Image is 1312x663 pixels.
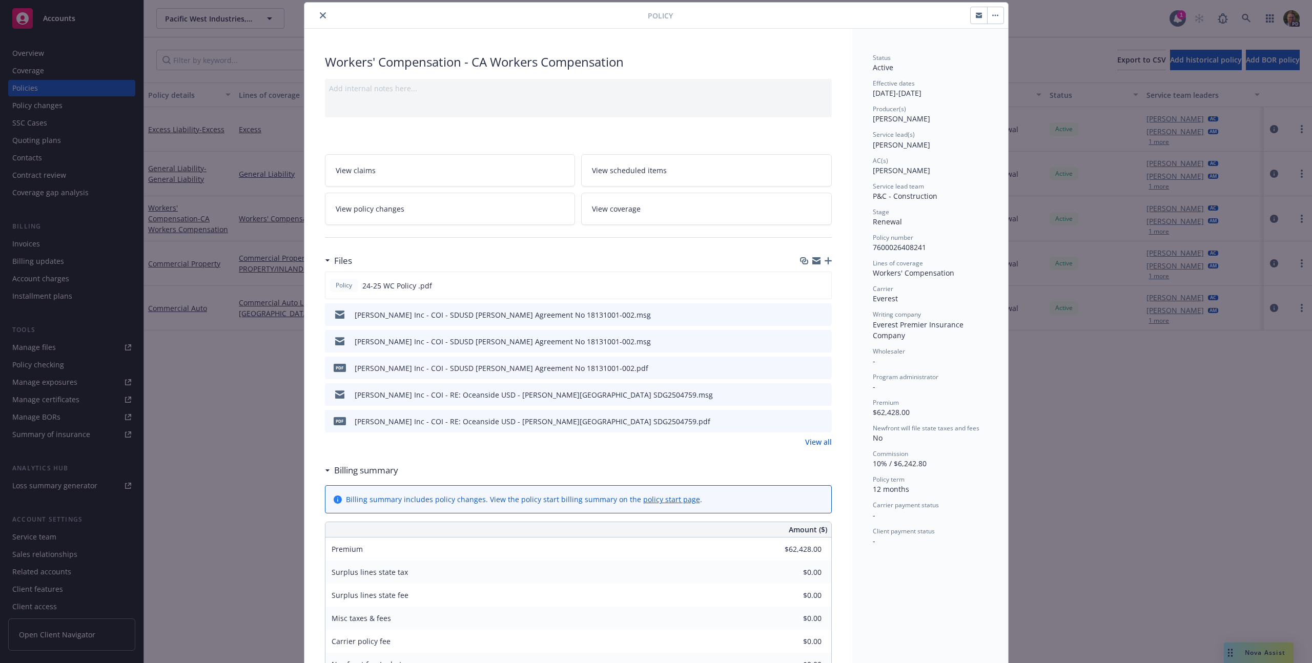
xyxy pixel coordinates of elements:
span: [PERSON_NAME] [873,114,930,123]
span: Misc taxes & fees [332,613,391,623]
button: close [317,9,329,22]
input: 0.00 [761,542,828,557]
h3: Billing summary [334,464,398,477]
div: [PERSON_NAME] Inc - COI - SDUSD [PERSON_NAME] Agreement No 18131001-002.msg [355,336,651,347]
span: - [873,382,875,391]
input: 0.00 [761,588,828,603]
span: Service lead(s) [873,130,915,139]
span: pdf [334,364,346,371]
button: preview file [818,363,828,374]
button: download file [802,416,810,427]
span: View scheduled items [592,165,667,176]
span: - [873,536,875,546]
span: Policy number [873,233,913,242]
span: [PERSON_NAME] [873,140,930,150]
button: download file [802,363,810,374]
div: [PERSON_NAME] Inc - COI - SDUSD [PERSON_NAME] Agreement No 18131001-002.pdf [355,363,648,374]
button: download file [802,389,810,400]
a: View claims [325,154,576,187]
span: Renewal [873,217,902,226]
span: View policy changes [336,203,404,214]
button: preview file [818,389,828,400]
span: 12 months [873,484,909,494]
a: policy start page [643,494,700,504]
span: Amount ($) [789,524,827,535]
input: 0.00 [761,634,828,649]
span: 7600026408241 [873,242,926,252]
div: Add internal notes here... [329,83,828,94]
div: [PERSON_NAME] Inc - COI - SDUSD [PERSON_NAME] Agreement No 18131001-002.msg [355,309,651,320]
span: Policy [648,10,673,21]
span: Wholesaler [873,347,905,356]
span: Stage [873,208,889,216]
span: Active [873,63,893,72]
span: Program administrator [873,372,938,381]
input: 0.00 [761,565,828,580]
h3: Files [334,254,352,267]
span: Everest [873,294,898,303]
span: Commission [873,449,908,458]
span: AC(s) [873,156,888,165]
button: download file [802,336,810,347]
span: Surplus lines state fee [332,590,408,600]
span: 24-25 WC Policy .pdf [362,280,432,291]
span: No [873,433,883,443]
div: Billing summary [325,464,398,477]
div: Billing summary includes policy changes. View the policy start billing summary on the . [346,494,702,505]
span: Effective dates [873,79,915,88]
span: Writing company [873,310,921,319]
div: Workers' Compensation [873,267,988,278]
span: Producer(s) [873,105,906,113]
span: Everest Premier Insurance Company [873,320,966,340]
span: Policy [334,281,354,290]
button: download file [802,309,810,320]
span: Premium [873,398,899,407]
span: Client payment status [873,527,935,535]
a: View coverage [581,193,832,225]
span: $62,428.00 [873,407,910,417]
button: preview file [818,280,827,291]
span: Carrier payment status [873,501,939,509]
span: [PERSON_NAME] [873,165,930,175]
span: - [873,356,875,366]
span: - [873,510,875,520]
a: View scheduled items [581,154,832,187]
span: P&C - Construction [873,191,937,201]
button: download file [802,280,810,291]
div: [DATE] - [DATE] [873,79,988,98]
span: View coverage [592,203,641,214]
span: Carrier policy fee [332,636,391,646]
div: [PERSON_NAME] Inc - COI - RE: Oceanside USD - [PERSON_NAME][GEOGRAPHIC_DATA] SDG2504759.pdf [355,416,710,427]
span: Status [873,53,891,62]
div: Files [325,254,352,267]
a: View all [805,437,832,447]
span: 10% / $6,242.80 [873,459,927,468]
input: 0.00 [761,611,828,626]
div: [PERSON_NAME] Inc - COI - RE: Oceanside USD - [PERSON_NAME][GEOGRAPHIC_DATA] SDG2504759.msg [355,389,713,400]
span: pdf [334,417,346,425]
span: Policy term [873,475,905,484]
span: Newfront will file state taxes and fees [873,424,979,432]
button: preview file [818,416,828,427]
span: Service lead team [873,182,924,191]
button: preview file [818,309,828,320]
span: Premium [332,544,363,554]
span: View claims [336,165,376,176]
span: Surplus lines state tax [332,567,408,577]
span: Lines of coverage [873,259,923,267]
button: preview file [818,336,828,347]
a: View policy changes [325,193,576,225]
div: Workers' Compensation - CA Workers Compensation [325,53,832,71]
span: Carrier [873,284,893,293]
